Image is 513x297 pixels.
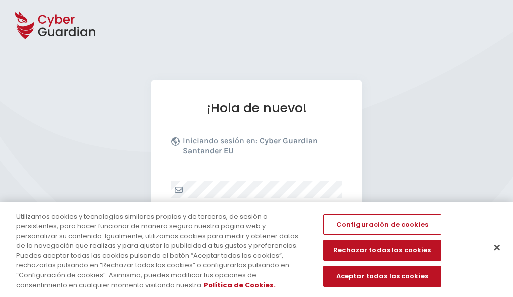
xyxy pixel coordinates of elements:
[183,136,318,155] b: Cyber Guardian Santander EU
[183,136,339,161] p: Iniciando sesión en:
[171,100,342,116] h1: ¡Hola de nuevo!
[486,237,508,259] button: Cerrar
[323,214,441,235] button: Configuración de cookies, Abre el cuadro de diálogo del centro de preferencias.
[16,212,308,290] div: Utilizamos cookies y tecnologías similares propias y de terceros, de sesión o persistentes, para ...
[323,266,441,287] button: Aceptar todas las cookies
[323,240,441,261] button: Rechazar todas las cookies
[204,280,276,290] a: Más información sobre su privacidad, se abre en una nueva pestaña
